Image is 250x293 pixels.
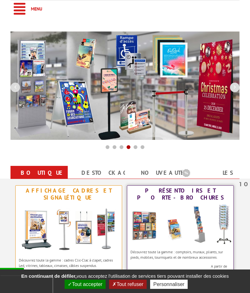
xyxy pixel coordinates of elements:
[150,280,188,289] button: Personnaliser (fenêtre modale)
[65,280,106,289] button: Tout accepter
[21,273,77,279] strong: En continuant de défiler,
[17,187,120,201] div: Affichage Cadres et Signalétique
[222,268,227,274] sup: HT
[16,203,122,254] img: Affichage Cadres et Signalétique
[10,167,89,190] a: Boutique en ligne
[31,6,42,12] span: Menu
[129,187,232,201] div: Présentoirs et Porte-brochures
[19,257,119,268] p: Découvrez toute la gamme : cadres Clic-Clac à clapet, cadres Led, vitrines, tableaux, cimaises, c...
[68,167,146,179] a: Destockage
[130,264,227,269] span: A partir de
[125,167,203,179] a: nouveautés
[127,185,234,283] a: Présentoirs et Porte-brochures Présentoirs et Porte-brochures Découvrez toute la gamme : comptoir...
[127,203,233,246] img: Présentoirs et Porte-brochures
[109,280,146,289] button: Tout refuser
[15,185,122,283] a: Affichage Cadres et Signalétique Affichage Cadres et Signalétique Découvrez toute la gamme : cadr...
[18,273,232,279] span: vous acceptez l'utilisation de services tiers pouvant installer des cookies
[10,0,240,18] a: Menu
[130,249,230,260] p: Découvrez toute la gamme : comptoirs, muraux, pliants, sur pieds, mobiles, tourniquets et de nomb...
